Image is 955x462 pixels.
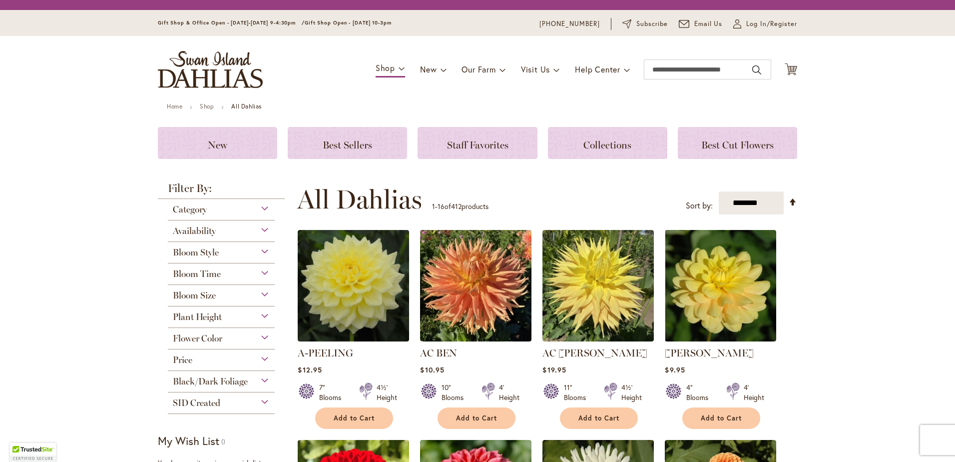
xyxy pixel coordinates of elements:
[158,183,285,199] strong: Filter By:
[560,407,638,429] button: Add to Cart
[678,127,797,159] a: Best Cut Flowers
[319,382,347,402] div: 7" Blooms
[733,19,797,29] a: Log In/Register
[442,382,470,402] div: 10" Blooms
[539,19,600,29] a: [PHONE_NUMBER]
[298,230,409,341] img: A-Peeling
[686,196,713,215] label: Sort by:
[420,347,457,359] a: AC BEN
[621,382,642,402] div: 4½' Height
[665,334,776,343] a: AHOY MATEY
[200,102,214,110] a: Shop
[575,64,620,74] span: Help Center
[418,127,537,159] a: Staff Favorites
[298,347,353,359] a: A-PEELING
[10,443,56,462] div: TrustedSite Certified
[578,414,619,422] span: Add to Cart
[288,127,407,159] a: Best Sellers
[542,230,654,341] img: AC Jeri
[679,19,723,29] a: Email Us
[376,62,395,73] span: Shop
[173,333,222,344] span: Flower Color
[231,102,262,110] strong: All Dahlias
[438,201,445,211] span: 16
[542,347,647,359] a: AC [PERSON_NAME]
[420,334,531,343] a: AC BEN
[636,19,668,29] span: Subscribe
[451,201,462,211] span: 412
[746,19,797,29] span: Log In/Register
[173,397,220,408] span: SID Created
[298,365,322,374] span: $12.95
[158,19,305,26] span: Gift Shop & Office Open - [DATE]-[DATE] 9-4:30pm /
[173,268,221,279] span: Bloom Time
[377,382,397,402] div: 4½' Height
[438,407,515,429] button: Add to Cart
[305,19,392,26] span: Gift Shop Open - [DATE] 10-3pm
[548,127,667,159] a: Collections
[420,365,444,374] span: $10.95
[173,247,219,258] span: Bloom Style
[158,433,219,448] strong: My Wish List
[665,230,776,341] img: AHOY MATEY
[462,64,495,74] span: Our Farm
[298,334,409,343] a: A-Peeling
[420,230,531,341] img: AC BEN
[682,407,760,429] button: Add to Cart
[432,201,435,211] span: 1
[521,64,550,74] span: Visit Us
[542,365,566,374] span: $19.95
[665,347,754,359] a: [PERSON_NAME]
[447,139,508,151] span: Staff Favorites
[173,311,222,322] span: Plant Height
[432,198,488,214] p: - of products
[564,382,592,402] div: 11" Blooms
[173,290,216,301] span: Bloom Size
[456,414,497,422] span: Add to Cart
[701,414,742,422] span: Add to Cart
[173,376,248,387] span: Black/Dark Foliage
[173,354,192,365] span: Price
[420,64,437,74] span: New
[167,102,182,110] a: Home
[622,19,668,29] a: Subscribe
[208,139,227,151] span: New
[752,62,761,78] button: Search
[158,51,263,88] a: store logo
[173,225,216,236] span: Availability
[499,382,519,402] div: 4' Height
[323,139,372,151] span: Best Sellers
[542,334,654,343] a: AC Jeri
[297,184,422,214] span: All Dahlias
[315,407,393,429] button: Add to Cart
[583,139,631,151] span: Collections
[686,382,714,402] div: 4" Blooms
[665,365,685,374] span: $9.95
[158,127,277,159] a: New
[173,204,207,215] span: Category
[334,414,375,422] span: Add to Cart
[744,382,764,402] div: 4' Height
[701,139,774,151] span: Best Cut Flowers
[694,19,723,29] span: Email Us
